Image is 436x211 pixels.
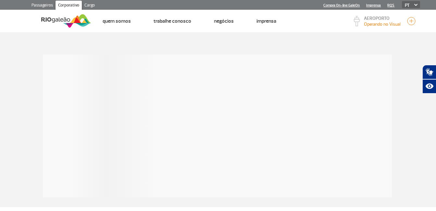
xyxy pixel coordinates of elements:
a: Trabalhe Conosco [154,18,191,24]
a: Imprensa [366,3,381,7]
a: Corporativo [56,1,82,11]
a: Negócios [214,18,234,24]
div: Plugin de acessibilidade da Hand Talk. [422,65,436,93]
a: Quem Somos [103,18,131,24]
p: Visibilidade de 10000m [364,21,401,28]
p: AEROPORTO [364,16,401,21]
a: Compra On-line GaleOn [323,3,360,7]
a: Imprensa [256,18,276,24]
a: RQS [387,3,394,7]
a: Passageiros [29,1,56,11]
button: Abrir recursos assistivos. [422,79,436,93]
a: Cargo [82,1,97,11]
button: Abrir tradutor de língua de sinais. [422,65,436,79]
